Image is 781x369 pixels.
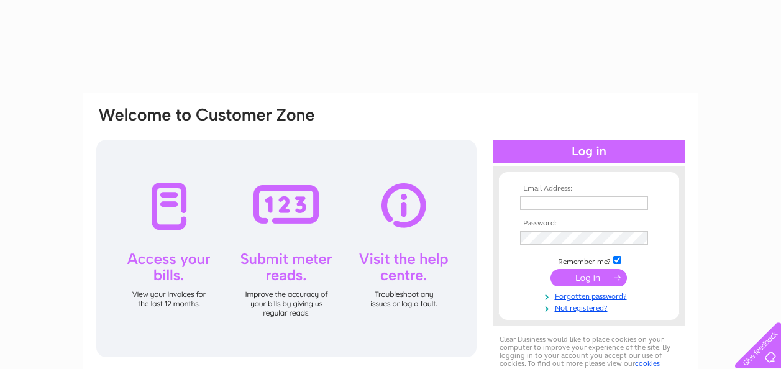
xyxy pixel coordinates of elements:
[517,219,661,228] th: Password:
[550,269,627,286] input: Submit
[520,289,661,301] a: Forgotten password?
[520,301,661,313] a: Not registered?
[517,184,661,193] th: Email Address:
[517,254,661,266] td: Remember me?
